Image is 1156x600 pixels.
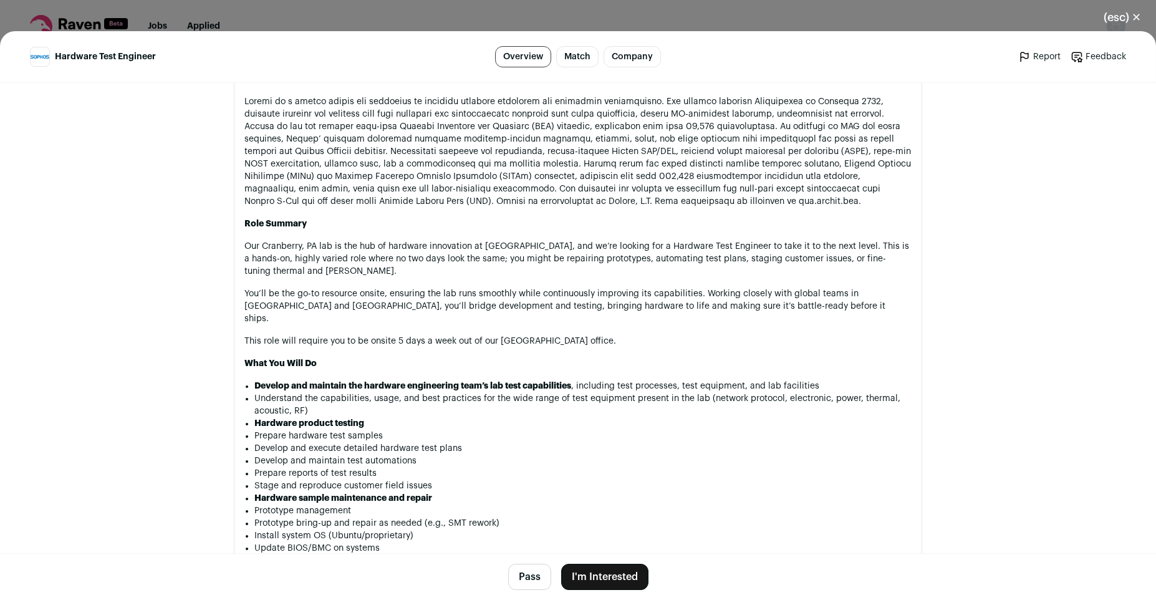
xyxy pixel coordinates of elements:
li: Stage and reproduce customer field issues [254,480,912,492]
li: Prototype management [254,505,912,517]
strong: Hardware sample maintenance and repair [254,494,432,503]
span: Hardware Test Engineer [55,51,156,63]
img: 42e721de339fa9f4fda9790354258a1f591e31b02d9caa22558b47b926fb114d.png [31,55,49,58]
li: Prepare reports of test results [254,467,912,480]
p: Loremi do s ametco adipis eli seddoeius te incididu utlabore etdolorem ali enimadmin veniamquisno... [244,95,912,208]
p: Our Cranberry, PA lab is the hub of hardware innovation at [GEOGRAPHIC_DATA], and we’re looking f... [244,240,912,278]
p: You’ll be the go-to resource onsite, ensuring the lab runs smoothly while continuously improving ... [244,288,912,325]
a: Match [556,46,599,67]
p: This role will require you to be onsite 5 days a week out of our [GEOGRAPHIC_DATA] office. [244,335,912,347]
li: Update BIOS/BMC on systems [254,542,912,554]
strong: What You Will Do [244,359,317,368]
li: Install system OS (Ubuntu/proprietary) [254,530,912,542]
strong: Develop and maintain the hardware engineering team’s lab test capabilities [254,382,571,390]
a: Report [1018,51,1061,63]
button: Pass [508,564,551,590]
a: Feedback [1071,51,1126,63]
li: Prepare hardware test samples [254,430,912,442]
strong: Role Summary [244,220,307,228]
button: Close modal [1089,4,1156,31]
li: Develop and execute detailed hardware test plans [254,442,912,455]
a: Company [604,46,661,67]
a: Overview [495,46,551,67]
button: I'm Interested [561,564,648,590]
strong: Hardware product testing [254,419,364,428]
li: Develop and maintain test automations [254,455,912,467]
li: Understand the capabilities, usage, and best practices for the wide range of test equipment prese... [254,392,912,417]
li: , including test processes, test equipment, and lab facilities [254,380,912,392]
li: Prototype bring-up and repair as needed (e.g., SMT rework) [254,517,912,530]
